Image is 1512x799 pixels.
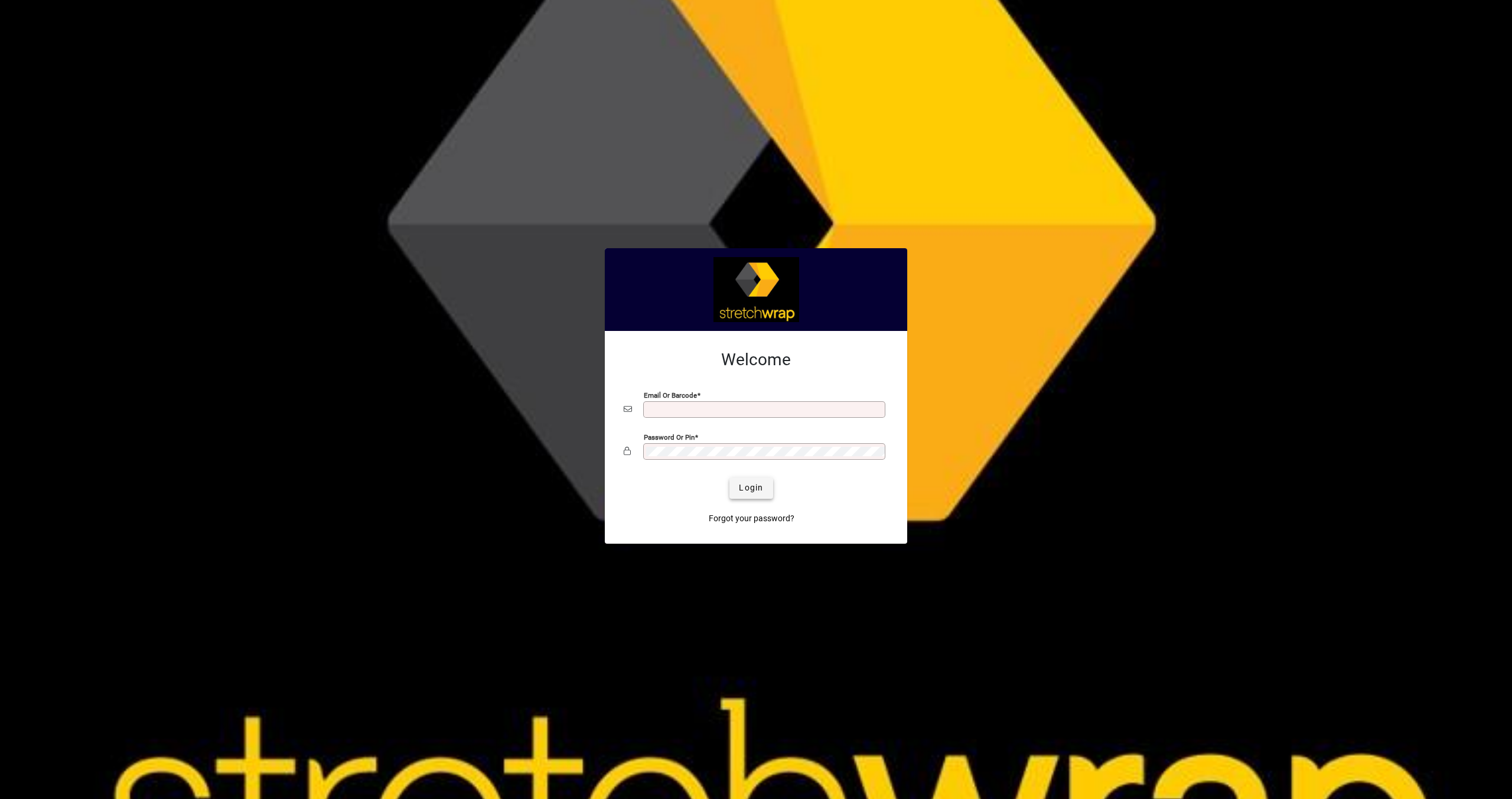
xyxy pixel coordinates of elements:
button: Login [729,478,773,499]
h2: Welcome [624,350,888,370]
a: Forgot your password? [704,508,799,530]
span: Forgot your password? [709,512,794,525]
mat-label: Password or Pin [644,433,695,441]
mat-label: Email or Barcode [644,391,697,399]
span: Login [739,482,763,494]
